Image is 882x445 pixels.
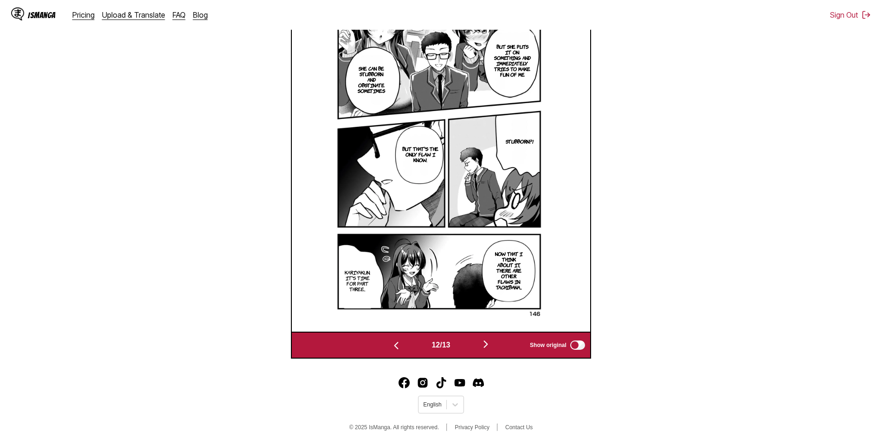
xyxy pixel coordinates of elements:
input: Show original [570,340,585,350]
a: IsManga LogoIsManga [11,7,72,22]
button: Sign Out [830,10,871,20]
p: But she puts it on something and immediately tries to make fun of me [491,42,534,79]
a: Upload & Translate [102,10,165,20]
img: Sign out [862,10,871,20]
span: 12 / 13 [431,341,450,349]
a: Privacy Policy [455,424,489,431]
a: Contact Us [505,424,533,431]
a: Discord [473,377,484,388]
a: TikTok [436,377,447,388]
p: Stubborn?! [504,137,535,146]
a: Facebook [399,377,410,388]
a: Instagram [417,377,428,388]
span: © 2025 IsManga. All rights reserved. [349,424,439,431]
a: Pricing [72,10,95,20]
a: Blog [193,10,208,20]
a: Youtube [454,377,465,388]
img: Next page [480,339,491,350]
img: Previous page [391,340,402,351]
img: IsManga Discord [473,377,484,388]
img: IsManga YouTube [454,377,465,388]
input: Select language [423,401,425,408]
span: Show original [530,342,567,348]
p: Kariyakun, it's time for part three... [343,268,372,294]
p: But that's the only flaw I know. [399,144,442,164]
img: IsManga Instagram [417,377,428,388]
p: Now that I think about it, there are other flaws in tachibana... [492,249,525,292]
img: IsManga Logo [11,7,24,20]
a: FAQ [173,10,186,20]
p: She can be stubborn and obstinate sometimes [356,64,387,95]
img: IsManga Facebook [399,377,410,388]
div: IsManga [28,11,56,20]
img: IsManga TikTok [436,377,447,388]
